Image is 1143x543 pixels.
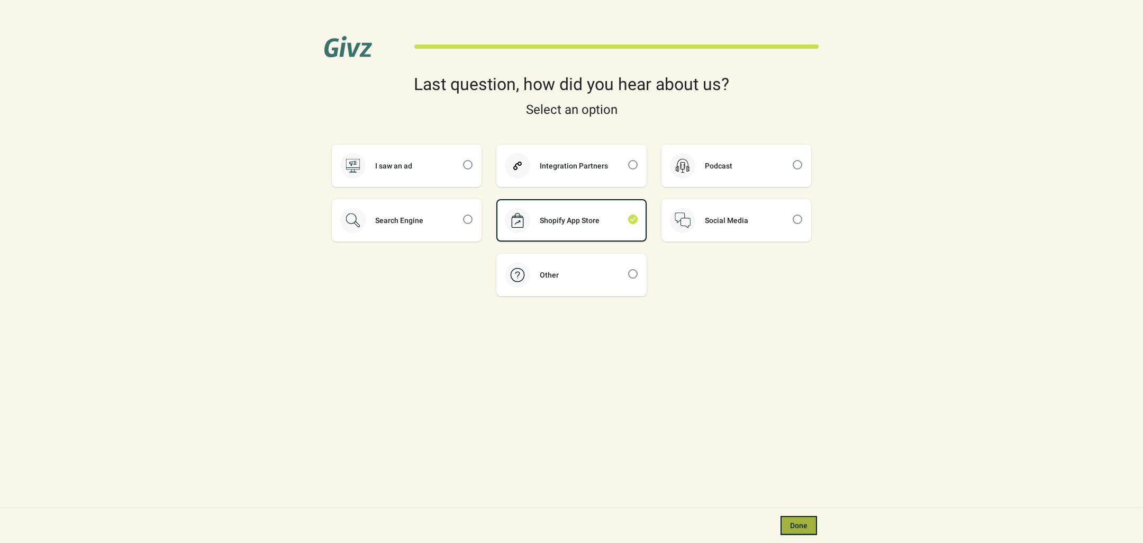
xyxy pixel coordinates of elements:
div: Podcast [695,161,742,171]
span: Done [790,521,808,530]
div: I saw an ad [366,161,422,171]
div: Shopify App Store [530,215,609,226]
button: Done [781,516,817,535]
div: Select an option [324,101,819,118]
div: Last question, how did you hear about us? [324,76,819,93]
div: Search Engine [366,215,433,226]
div: Other [530,270,568,280]
div: Social Media [695,215,758,226]
div: Integration Partners [530,161,618,171]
